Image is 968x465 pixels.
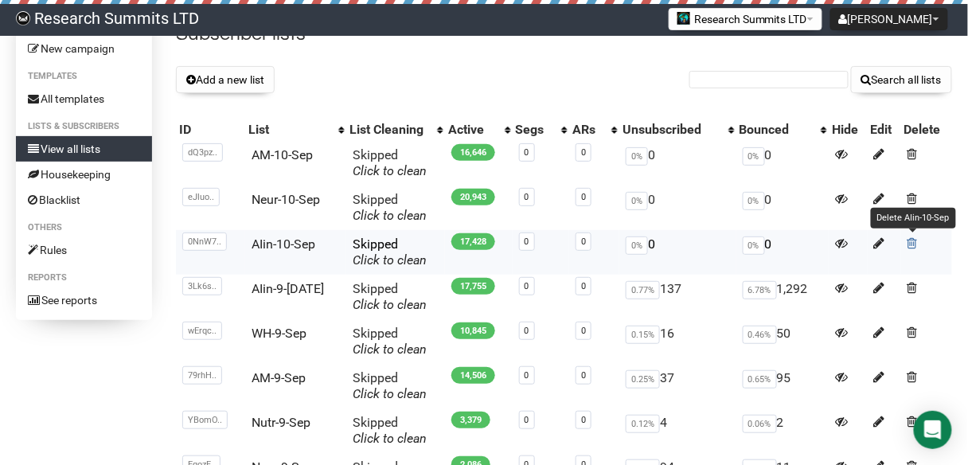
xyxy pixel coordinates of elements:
a: Nutr-9-Sep [252,415,310,430]
th: Unsubscribed: No sort applied, activate to apply an ascending sort [619,119,736,141]
a: 0 [525,415,529,425]
span: 3,379 [451,412,490,428]
th: ID: No sort applied, sorting is disabled [176,119,245,141]
span: 0.12% [626,415,660,433]
span: 0NnW7.. [182,232,227,251]
span: 0.65% [743,370,777,389]
td: 0 [619,230,736,275]
span: 20,943 [451,189,495,205]
span: 0.06% [743,415,777,433]
a: WH-9-Sep [252,326,306,341]
div: Hide [832,122,865,138]
a: Click to clean [353,252,427,268]
span: 0% [743,147,765,166]
a: Neur-10-Sep [252,192,320,207]
a: 0 [581,415,586,425]
span: 3Lk6s.. [182,277,222,295]
span: 79rhH.. [182,366,222,385]
td: 2 [736,408,829,453]
span: Skipped [353,326,427,357]
span: 0% [626,192,648,210]
a: See reports [16,287,152,313]
a: AIin-10-Sep [252,236,315,252]
a: New campaign [16,36,152,61]
span: Skipped [353,192,427,223]
div: Delete [904,122,949,138]
div: List [248,122,330,138]
span: 10,845 [451,322,495,339]
img: bccbfd5974049ef095ce3c15df0eef5a [16,11,30,25]
a: AM-9-Sep [252,370,306,385]
div: Unsubscribed [623,122,720,138]
span: 0.15% [626,326,660,344]
a: Click to clean [353,208,427,223]
th: Active: No sort applied, activate to apply an ascending sort [445,119,513,141]
a: 0 [581,147,586,158]
a: Click to clean [353,163,427,178]
button: [PERSON_NAME] [830,8,948,30]
td: 50 [736,319,829,364]
a: 0 [581,236,586,247]
a: AIin-9-[DATE] [252,281,324,296]
span: Skipped [353,281,427,312]
button: Search all lists [851,66,952,93]
div: Active [448,122,497,138]
a: 0 [525,370,529,381]
div: Edit [871,122,898,138]
a: Rules [16,237,152,263]
li: Templates [16,67,152,86]
td: 4 [619,408,736,453]
a: Click to clean [353,431,427,446]
div: Segs [516,122,553,138]
li: Reports [16,268,152,287]
th: List Cleaning: No sort applied, activate to apply an ascending sort [346,119,445,141]
span: 6.78% [743,281,777,299]
span: dQ3pz.. [182,143,223,162]
li: Lists & subscribers [16,117,152,136]
th: Segs: No sort applied, activate to apply an ascending sort [513,119,569,141]
th: List: No sort applied, activate to apply an ascending sort [245,119,346,141]
th: Hide: No sort applied, sorting is disabled [829,119,868,141]
span: 0% [743,192,765,210]
span: YBomO.. [182,411,228,429]
td: 0 [619,186,736,230]
span: 0.25% [626,370,660,389]
span: 0% [743,236,765,255]
span: Skipped [353,147,427,178]
td: 95 [736,364,829,408]
span: 0% [626,236,648,255]
th: ARs: No sort applied, activate to apply an ascending sort [569,119,619,141]
div: Delete AIin-10-Sep [871,208,956,229]
a: 0 [525,192,529,202]
a: Click to clean [353,342,427,357]
th: Bounced: No sort applied, activate to apply an ascending sort [736,119,829,141]
button: Research Summits LTD [669,8,822,30]
span: 0.77% [626,281,660,299]
a: All templates [16,86,152,111]
span: 17,755 [451,278,495,295]
img: 2.jpg [677,12,690,25]
span: 17,428 [451,233,495,250]
li: Others [16,218,152,237]
div: ID [179,122,242,138]
a: 0 [525,326,529,336]
span: 16,646 [451,144,495,161]
td: 1,292 [736,275,829,319]
a: Housekeeping [16,162,152,187]
td: 137 [619,275,736,319]
td: 16 [619,319,736,364]
a: Click to clean [353,297,427,312]
a: 0 [581,370,586,381]
th: Delete: No sort applied, sorting is disabled [901,119,952,141]
span: wErqc.. [182,322,222,340]
a: 0 [525,281,529,291]
span: Skipped [353,370,427,401]
span: eJluo.. [182,188,220,206]
td: 0 [736,141,829,186]
a: 0 [525,147,529,158]
div: Bounced [740,122,814,138]
td: 0 [736,186,829,230]
td: 0 [736,230,829,275]
button: Add a new list [176,66,275,93]
a: 0 [581,192,586,202]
